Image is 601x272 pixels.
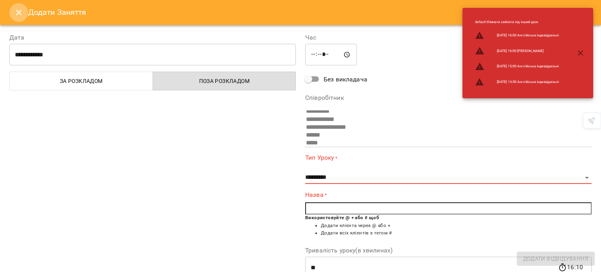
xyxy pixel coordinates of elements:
[158,76,292,86] span: Поза розкладом
[153,72,296,90] button: Поза розкладом
[469,16,565,28] li: default : Кімната зайнята під інший урок
[305,215,379,220] b: Використовуйте @ + або # щоб
[28,6,592,18] h6: Додати Заняття
[321,222,592,230] li: Додати клієнта через @ або +
[9,72,153,90] button: За розкладом
[305,95,592,101] label: Співробітник
[469,28,565,43] li: [DATE] 16:00 Англійська індивідуальні
[305,34,592,41] label: Час
[321,229,592,237] li: Додати всіх клієнтів з тегом #
[305,190,592,199] label: Назва
[9,34,296,41] label: Дата
[9,3,28,22] button: Close
[469,43,565,59] li: [DATE] 16:00 [PERSON_NAME]
[305,247,592,254] label: Тривалість уроку(в хвилинах)
[469,74,565,90] li: [DATE] 14:50 Англійська індивідуальні
[305,153,592,162] label: Тип Уроку
[324,75,367,84] span: Без викладача
[469,59,565,74] li: [DATE] 15:00 Англійська індивідуальні
[14,76,148,86] span: За розкладом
